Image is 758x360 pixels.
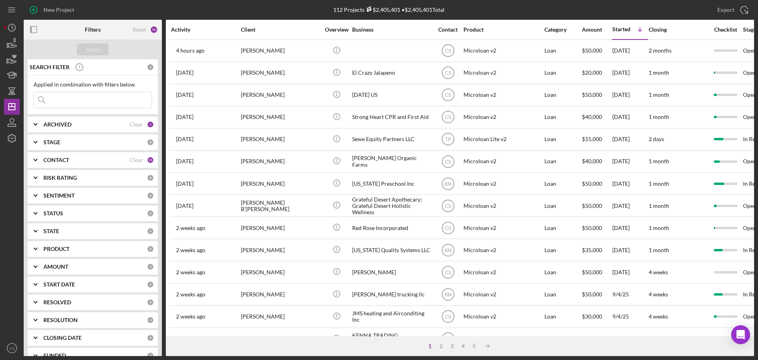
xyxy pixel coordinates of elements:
[30,64,69,70] b: SEARCH FILTER
[176,335,193,342] time: 2025-09-02 20:27
[544,262,581,283] div: Loan
[176,136,193,142] time: 2025-09-19 00:30
[241,262,320,283] div: [PERSON_NAME]
[582,335,602,342] span: $25,000
[352,62,431,83] div: El Crazy Jalapeno
[612,284,648,305] div: 9/4/25
[43,335,82,341] b: CLOSING DATE
[322,26,351,33] div: Overview
[176,225,205,231] time: 2025-09-11 15:29
[43,192,75,199] b: SENTIMENT
[447,343,458,349] div: 3
[352,85,431,106] div: [DATE] US
[445,270,451,275] text: CS
[352,239,431,260] div: [US_STATE] Quality Systems LLC
[352,129,431,150] div: Sewe Equity Partners LLC
[582,180,602,187] span: $50,000
[4,340,20,356] button: CS
[649,202,669,209] time: 1 month
[352,173,431,194] div: [US_STATE] Preschool Inc
[544,217,581,238] div: Loan
[176,92,193,98] time: 2025-09-17 20:11
[445,292,452,298] text: BM
[612,62,648,83] div: [DATE]
[612,107,648,128] div: [DATE]
[709,2,754,18] button: Export
[709,26,742,33] div: Checklist
[133,26,146,33] div: Reset
[544,239,581,260] div: Loan
[77,43,109,55] button: Apply
[241,62,320,83] div: [PERSON_NAME]
[241,151,320,172] div: [PERSON_NAME]
[445,48,451,54] text: CS
[241,217,320,238] div: [PERSON_NAME]
[612,85,648,106] div: [DATE]
[649,26,708,33] div: Closing
[582,158,602,164] span: $40,000
[582,91,602,98] span: $50,000
[544,173,581,194] div: Loan
[649,269,668,275] time: 4 weeks
[649,313,668,320] time: 4 weeks
[43,210,63,217] b: STATUS
[445,137,451,142] text: TP
[445,336,452,342] text: BM
[582,247,602,253] span: $35,000
[612,262,648,283] div: [DATE]
[463,284,542,305] div: Microloan v2
[43,121,71,128] b: ARCHIVED
[445,314,451,320] text: CS
[463,107,542,128] div: Microloan v2
[463,129,542,150] div: Microloan Lite v2
[147,156,154,164] div: 15
[463,328,542,349] div: Microloan v2
[176,158,193,164] time: 2025-09-15 03:26
[649,224,669,231] time: 1 month
[241,195,320,216] div: [PERSON_NAME] B'[PERSON_NAME]
[147,299,154,306] div: 0
[241,306,320,327] div: [PERSON_NAME]
[43,2,74,18] div: New Project
[147,121,154,128] div: 1
[86,43,100,55] div: Apply
[352,217,431,238] div: Red Rose Incorporated
[43,246,69,252] b: PRODUCT
[129,157,143,163] div: Clear
[649,47,672,54] time: 2 months
[445,203,451,209] text: CS
[43,264,68,270] b: AMOUNT
[424,343,435,349] div: 1
[147,64,154,71] div: 0
[463,85,542,106] div: Microloan v2
[43,175,77,181] b: RISK RATING
[147,334,154,341] div: 0
[649,91,669,98] time: 1 month
[544,26,581,33] div: Category
[433,26,463,33] div: Contact
[150,26,158,34] div: 16
[147,317,154,324] div: 0
[147,281,154,288] div: 0
[445,225,451,231] text: CS
[352,151,431,172] div: [PERSON_NAME] Organic Farms
[176,247,205,253] time: 2025-09-07 01:28
[649,158,669,164] time: 1 month
[352,284,431,305] div: [PERSON_NAME] trucking llc
[544,306,581,327] div: Loan
[544,151,581,172] div: Loan
[147,174,154,181] div: 0
[544,129,581,150] div: Loan
[463,26,542,33] div: Product
[241,26,320,33] div: Client
[241,85,320,106] div: [PERSON_NAME]
[333,6,445,13] div: 112 Projects • $2,405,401 Total
[649,247,669,253] time: 1 month
[241,328,320,349] div: [PERSON_NAME]
[352,26,431,33] div: Business
[445,92,451,98] text: CS
[463,195,542,216] div: Microloan v2
[176,47,205,54] time: 2025-09-22 18:24
[176,203,193,209] time: 2025-09-12 18:15
[241,173,320,194] div: [PERSON_NAME]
